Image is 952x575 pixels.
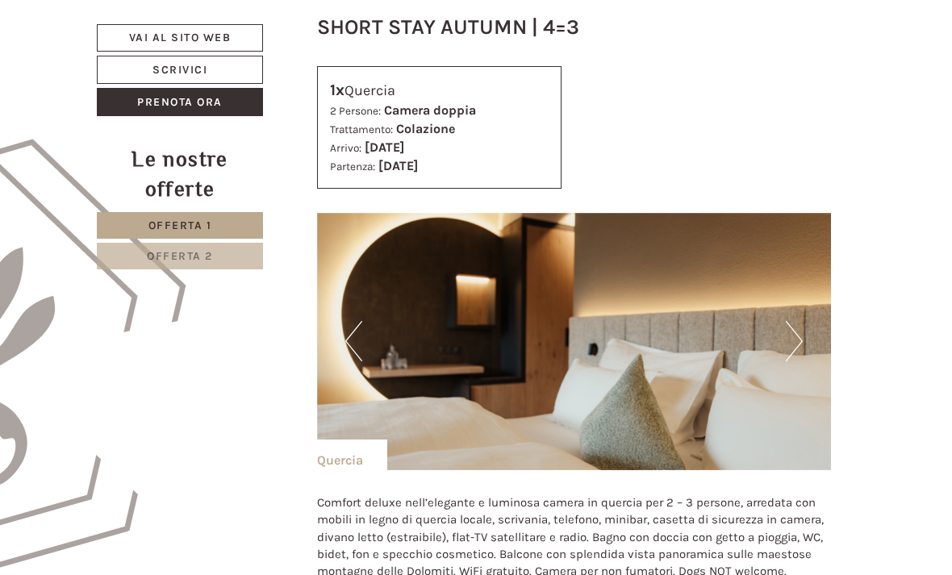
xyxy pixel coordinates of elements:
b: 1x [330,81,344,99]
small: Partenza: [330,160,375,173]
div: Short Stay Autumn | 4=3 [317,12,579,42]
span: Offerta 1 [148,219,212,232]
b: [DATE] [365,140,404,155]
button: Next [786,321,803,361]
small: 2 Persone: [330,105,381,117]
div: Quercia [317,440,387,470]
b: Camera doppia [384,102,476,118]
div: Hotel B&B Feldmessner [24,112,322,125]
b: Colazione [396,121,455,136]
div: Il check in e’ possibile farlo in serata? Un’altra domanda la piscina esterna è quindi usufruibil... [183,19,501,105]
small: Trattamento: [330,123,393,135]
small: 12:20 [191,90,489,102]
img: image [317,213,832,470]
span: Offerta 2 [147,249,213,263]
div: Le nostre offerte [97,144,263,204]
b: [DATE] [378,158,418,173]
small: 12:19 [24,1,253,12]
small: Arrivo: [330,142,361,154]
a: Prenota ora [97,88,263,116]
div: Buongiorno, si, la nostra reception é occupata fino le ore 22.00. Se arrivate ancora piú tardi é ... [12,109,330,323]
div: Quercia [330,79,549,102]
small: 14:12 [24,309,322,320]
button: Previous [345,321,362,361]
button: Invia [429,425,514,453]
div: giovedì [224,4,290,31]
a: Scrivici [97,56,263,84]
a: Vai al sito web [97,24,263,52]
